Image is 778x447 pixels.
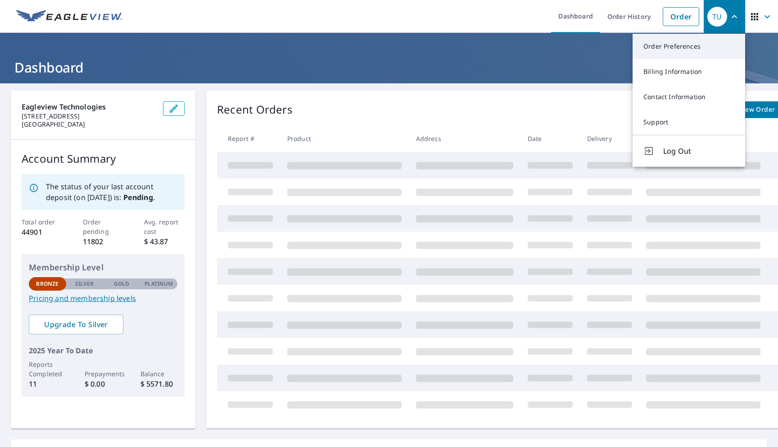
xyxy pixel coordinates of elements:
[663,7,699,26] a: Order
[85,369,122,379] p: Prepayments
[11,58,767,77] h1: Dashboard
[22,112,156,120] p: [STREET_ADDRESS]
[29,293,177,304] a: Pricing and membership levels
[663,146,734,156] span: Log Out
[280,125,409,152] th: Product
[217,125,280,152] th: Report #
[22,151,185,167] p: Account Summary
[633,84,745,109] a: Contact Information
[633,135,745,167] button: Log Out
[46,181,177,203] p: The status of your last account deposit (on [DATE]) is: .
[36,319,116,329] span: Upgrade To Silver
[29,315,123,334] a: Upgrade To Silver
[29,261,177,274] p: Membership Level
[633,59,745,84] a: Billing Information
[580,125,639,152] th: Delivery
[633,109,745,135] a: Support
[723,104,775,115] span: Start New Order
[633,34,745,59] a: Order Preferences
[85,379,122,389] p: $ 0.00
[83,217,124,236] p: Order pending
[29,360,66,379] p: Reports Completed
[83,236,124,247] p: 11802
[29,345,177,356] p: 2025 Year To Date
[16,10,122,23] img: EV Logo
[217,101,293,118] p: Recent Orders
[75,280,94,288] p: Silver
[22,101,156,112] p: Eagleview Technologies
[409,125,520,152] th: Address
[36,280,59,288] p: Bronze
[520,125,580,152] th: Date
[145,280,173,288] p: Platinum
[22,217,63,227] p: Total order
[707,7,727,27] div: TU
[144,217,185,236] p: Avg. report cost
[22,227,63,237] p: 44901
[140,369,178,379] p: Balance
[22,120,156,128] p: [GEOGRAPHIC_DATA]
[140,379,178,389] p: $ 5571.80
[114,280,129,288] p: Gold
[144,236,185,247] p: $ 43.87
[123,192,153,202] b: Pending
[29,379,66,389] p: 11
